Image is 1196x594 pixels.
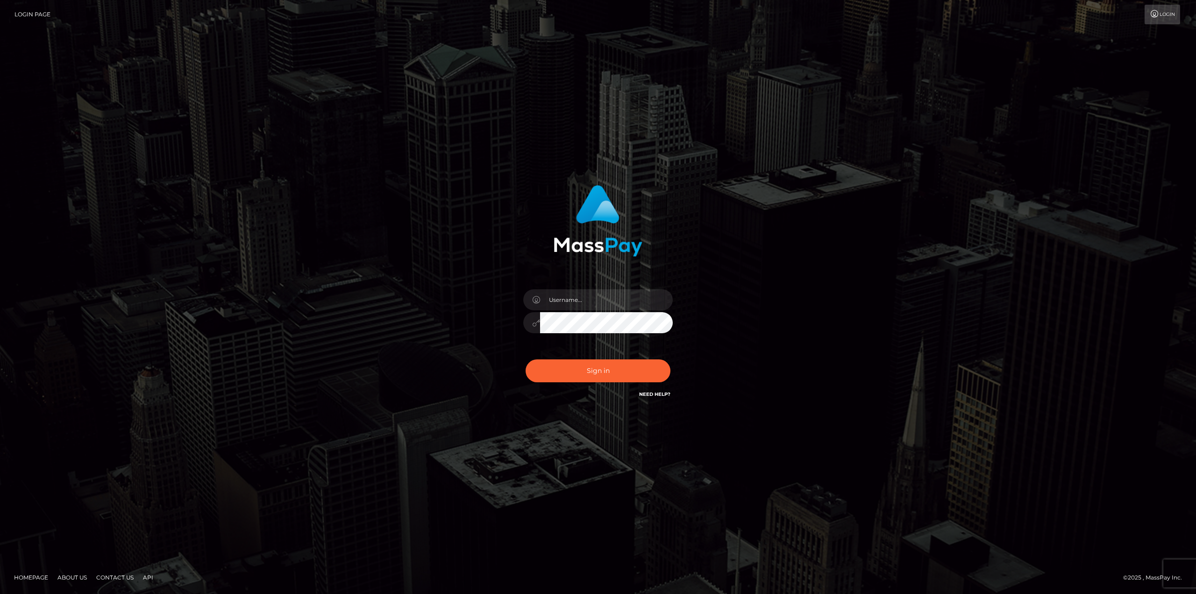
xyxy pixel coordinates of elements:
[54,570,91,585] a: About Us
[554,185,642,257] img: MassPay Login
[93,570,137,585] a: Contact Us
[526,359,670,382] button: Sign in
[14,5,50,24] a: Login Page
[639,391,670,397] a: Need Help?
[1145,5,1180,24] a: Login
[540,289,673,310] input: Username...
[1123,573,1189,583] div: © 2025 , MassPay Inc.
[10,570,52,585] a: Homepage
[139,570,157,585] a: API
